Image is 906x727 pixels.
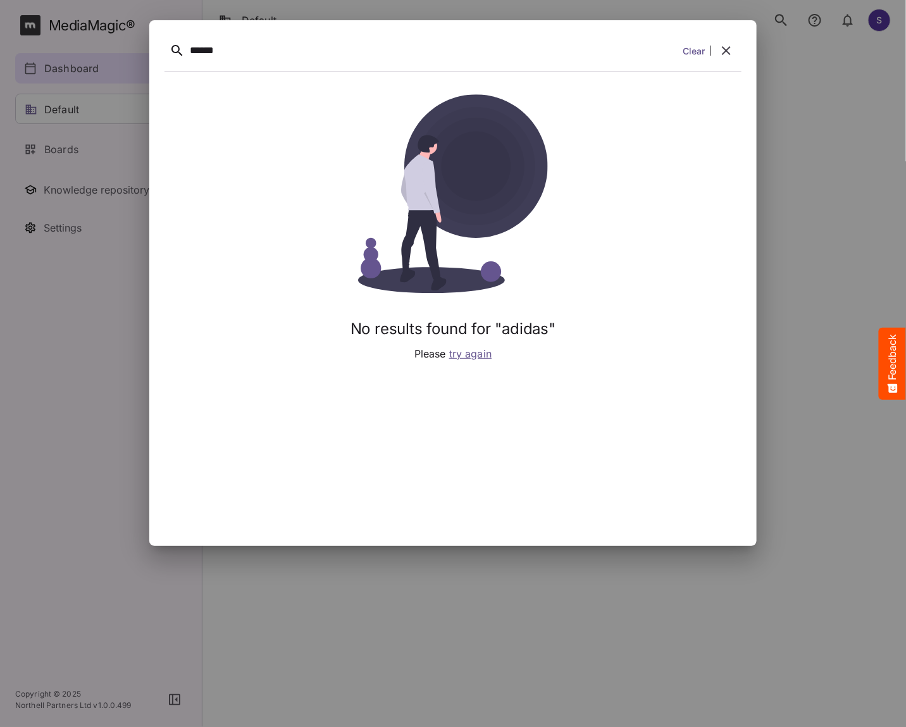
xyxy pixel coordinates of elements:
[449,347,492,360] span: try again
[879,328,906,400] button: Feedback
[336,94,570,294] img: no_results.svg
[336,320,570,339] h2: No results found for "adidas"
[683,44,705,58] a: Clear
[414,346,492,361] p: Please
